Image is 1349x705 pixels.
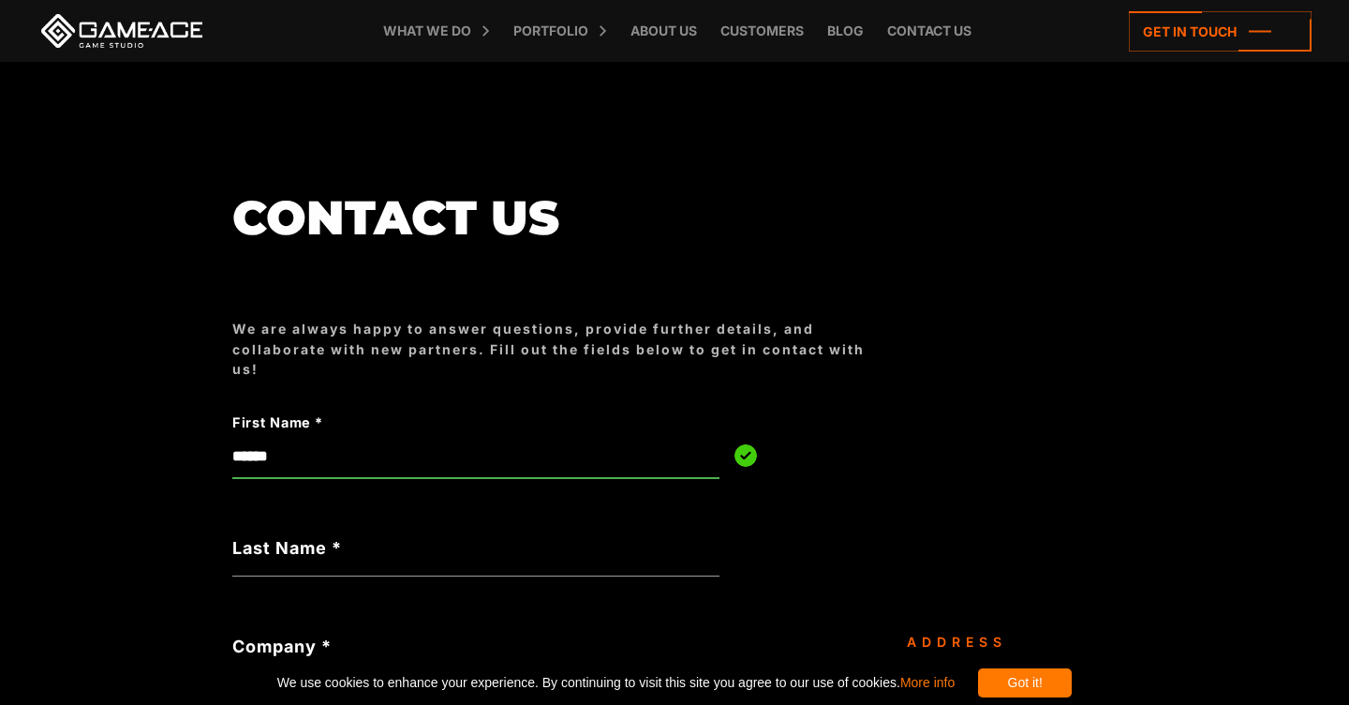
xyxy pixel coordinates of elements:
a: Get in touch [1129,11,1312,52]
div: Address [907,632,1104,652]
label: First Name * [232,412,622,433]
div: We are always happy to answer questions, provide further details, and collaborate with new partne... [232,319,888,379]
div: Got it! [978,668,1072,697]
label: Last Name * [232,535,719,561]
h1: Contact us [232,192,888,244]
label: Company * [232,634,719,659]
a: More info [900,675,955,690]
span: We use cookies to enhance your experience. By continuing to visit this site you agree to our use ... [277,668,955,697]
